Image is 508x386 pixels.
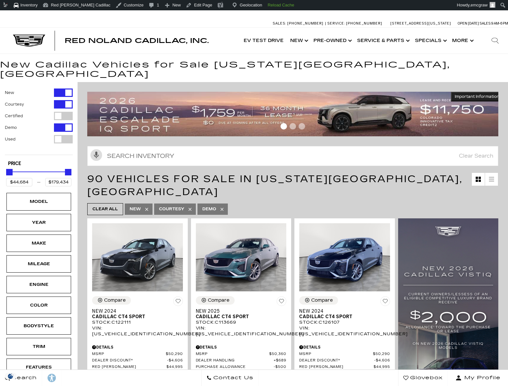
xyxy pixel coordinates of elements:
[23,322,55,329] div: Bodystyle
[491,21,508,26] span: 9 AM-6 PM
[201,370,259,386] a: Contact Us
[87,146,498,166] input: Search Inventory
[408,373,443,382] span: Glovebox
[346,21,382,26] span: [PHONE_NUMBER]
[92,296,131,305] button: Compare Vehicle
[92,319,183,325] div: Stock : C122111
[6,167,71,186] div: Price
[23,281,55,288] div: Engine
[92,365,166,370] span: Red [PERSON_NAME]
[196,365,287,370] a: Purchase Allowance $500
[92,352,166,357] span: MSRP
[5,113,23,119] label: Certified
[65,37,209,44] a: Red Noland Cadillac, Inc.
[299,296,338,305] button: Compare Vehicle
[354,28,412,54] a: Service & Parts
[23,240,55,247] div: Make
[92,314,178,319] span: Cadillac CT4 Sport
[10,373,37,382] span: Search
[196,308,287,319] a: New 2025Cadillac CT4 Sport
[104,297,126,303] div: Compare
[290,123,296,130] span: Go to slide 2
[166,365,183,370] span: $44,995
[23,219,55,226] div: Year
[6,297,71,314] div: ColorColor
[92,344,183,350] div: Pricing Details - New 2024 Cadillac CT4 Sport
[6,276,71,293] div: EngineEngine
[92,223,183,291] img: 2024 Cadillac CT4 Sport
[5,136,16,142] label: Used
[449,28,476,54] button: More
[273,21,286,26] span: Sales:
[92,352,183,357] a: MSRP $50,290
[310,28,354,54] a: Pre-Owned
[6,338,71,355] div: TrimTrim
[23,260,55,267] div: Mileage
[6,255,71,273] div: MileageMileage
[455,94,499,99] span: Important Information
[23,364,55,371] div: Features
[325,22,384,25] a: Service: [PHONE_NUMBER]
[299,365,390,370] a: Red [PERSON_NAME] $44,995
[327,21,345,26] span: Service:
[480,21,491,26] span: Sales:
[373,352,390,357] span: $50,290
[299,319,390,325] div: Stock : C126107
[208,297,229,303] div: Compare
[45,178,71,186] input: Maximum
[87,173,463,198] span: 90 Vehicles for Sale in [US_STATE][GEOGRAPHIC_DATA], [GEOGRAPHIC_DATA]
[6,193,71,210] div: ModelModel
[13,35,45,47] img: Cadillac Dark Logo with Cadillac White Text
[3,373,18,380] img: Opt-Out Icon
[5,101,24,108] label: Courtesy
[398,370,448,386] a: Glovebox
[92,325,183,337] div: VIN: [US_VEHICLE_IDENTIFICATION_NUMBER]
[451,92,503,101] button: Important Information
[299,308,385,314] span: New 2024
[90,149,102,161] svg: Click to toggle on voice search
[3,373,18,380] section: Click to Open Cookie Consent Modal
[6,359,71,376] div: FeaturesFeatures
[390,21,451,26] a: [STREET_ADDRESS][US_STATE]
[299,365,374,370] span: Red [PERSON_NAME]
[299,352,373,357] span: MSRP
[130,205,141,213] span: New
[299,123,305,130] span: Go to slide 3
[212,373,253,382] span: Contact Us
[6,169,13,175] div: Minimum Price
[23,302,55,309] div: Color
[92,308,178,314] span: New 2024
[92,308,183,319] a: New 2024Cadillac CT4 Sport
[65,37,209,45] span: Red Noland Cadillac, Inc.
[167,358,183,363] span: $4,606
[92,358,167,363] span: Dealer Discount*
[273,22,325,25] a: Sales: [PHONE_NUMBER]
[471,3,488,7] span: emcgraw
[458,21,479,26] span: Open [DATE]
[6,235,71,252] div: MakeMake
[87,92,503,136] img: 2509-September-FOM-Escalade-IQ-Lease9
[196,344,287,350] div: Pricing Details - New 2025 Cadillac CT4 Sport
[196,358,274,363] span: Dealer Handling
[311,297,333,303] div: Compare
[6,317,71,335] div: BodystyleBodystyle
[299,352,390,357] a: MSRP $50,290
[5,89,14,96] label: New
[23,343,55,350] div: Trim
[196,223,287,291] img: 2025 Cadillac CT4 Sport
[196,325,287,337] div: VIN: [US_VEHICLE_IDENTIFICATION_NUMBER]
[202,205,216,213] span: Demo
[5,89,73,155] div: Filter by Vehicle Type
[374,365,390,370] span: $44,995
[5,124,17,131] label: Demo
[92,205,118,213] span: Clear All
[274,365,286,370] span: $500
[92,358,183,363] a: Dealer Discount* $4,606
[299,358,374,363] span: Dealer Discount*
[196,314,282,319] span: Cadillac CT4 Sport
[280,123,287,130] span: Go to slide 1
[173,296,183,308] button: Save Vehicle
[8,161,69,167] h5: Price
